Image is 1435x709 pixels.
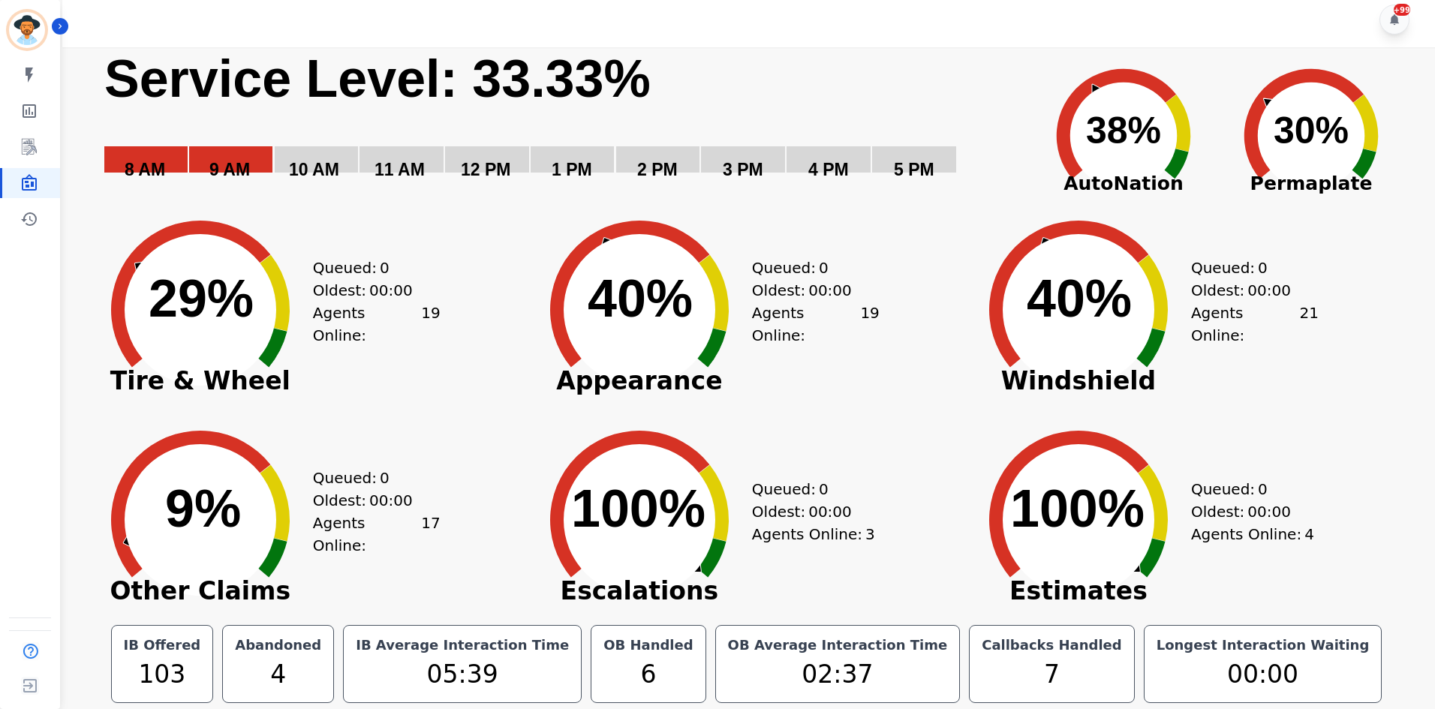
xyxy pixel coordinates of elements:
[752,523,880,545] div: Agents Online:
[725,656,951,693] div: 02:37
[527,374,752,389] span: Appearance
[232,635,324,656] div: Abandoned
[1191,279,1304,302] div: Oldest:
[527,584,752,599] span: Escalations
[808,279,852,302] span: 00:00
[600,635,696,656] div: OB Handled
[1027,269,1132,328] text: 40%
[1191,257,1304,279] div: Queued:
[103,47,1027,201] svg: Service Level: 0%
[819,257,829,279] span: 0
[1247,279,1291,302] span: 00:00
[313,257,426,279] div: Queued:
[752,500,865,523] div: Oldest:
[1086,110,1161,152] text: 38%
[725,635,951,656] div: OB Average Interaction Time
[313,489,426,512] div: Oldest:
[375,160,425,179] text: 11 AM
[552,160,592,179] text: 1 PM
[1191,302,1319,347] div: Agents Online:
[723,160,763,179] text: 3 PM
[313,512,441,557] div: Agents Online:
[1191,500,1304,523] div: Oldest:
[421,512,440,557] span: 17
[104,50,651,108] text: Service Level: 33.33%
[1191,478,1304,500] div: Queued:
[88,374,313,389] span: Tire & Wheel
[1154,635,1373,656] div: Longest Interaction Waiting
[353,656,572,693] div: 05:39
[1154,656,1373,693] div: 00:00
[313,302,441,347] div: Agents Online:
[165,479,241,538] text: 9%
[808,500,852,523] span: 00:00
[808,160,849,179] text: 4 PM
[860,302,879,347] span: 19
[1299,302,1318,347] span: 21
[149,269,254,328] text: 29%
[380,467,390,489] span: 0
[588,269,693,328] text: 40%
[752,279,865,302] div: Oldest:
[380,257,390,279] span: 0
[979,656,1125,693] div: 7
[1258,478,1268,500] span: 0
[125,160,165,179] text: 8 AM
[752,257,865,279] div: Queued:
[1030,170,1217,198] span: AutoNation
[421,302,440,347] span: 19
[752,478,865,500] div: Queued:
[9,12,45,48] img: Bordered avatar
[966,584,1191,599] span: Estimates
[121,635,204,656] div: IB Offered
[1217,170,1405,198] span: Permaplate
[313,279,426,302] div: Oldest:
[88,584,313,599] span: Other Claims
[1274,110,1349,152] text: 30%
[865,523,875,545] span: 3
[369,489,413,512] span: 00:00
[819,478,829,500] span: 0
[752,302,880,347] div: Agents Online:
[1010,479,1145,538] text: 100%
[979,635,1125,656] div: Callbacks Handled
[1191,523,1319,545] div: Agents Online:
[1304,523,1314,545] span: 4
[353,635,572,656] div: IB Average Interaction Time
[121,656,204,693] div: 103
[1394,4,1410,16] div: +99
[1258,257,1268,279] span: 0
[369,279,413,302] span: 00:00
[313,467,426,489] div: Queued:
[289,160,339,179] text: 10 AM
[600,656,696,693] div: 6
[637,160,678,179] text: 2 PM
[461,160,510,179] text: 12 PM
[209,160,250,179] text: 9 AM
[571,479,705,538] text: 100%
[894,160,934,179] text: 5 PM
[1247,500,1291,523] span: 00:00
[966,374,1191,389] span: Windshield
[232,656,324,693] div: 4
